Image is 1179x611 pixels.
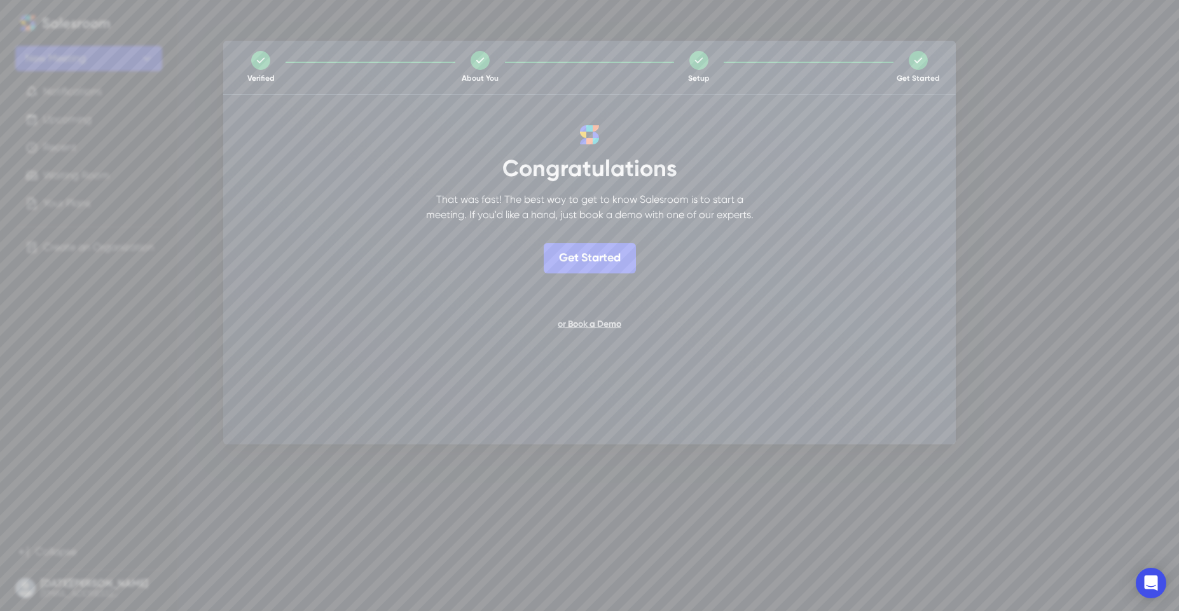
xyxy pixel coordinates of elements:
[418,192,761,223] p: That was fast! The best way to get to know Salesroom is to start a meeting. If you'd like a hand,...
[558,314,621,334] a: or Book a Demo
[688,72,710,84] p: Setup
[1136,568,1166,598] div: Open Intercom Messenger
[544,243,636,273] button: Get Started
[247,72,275,84] p: Verified
[897,72,940,84] p: Get Started
[238,154,941,182] h2: Congratulations
[462,72,499,84] p: About You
